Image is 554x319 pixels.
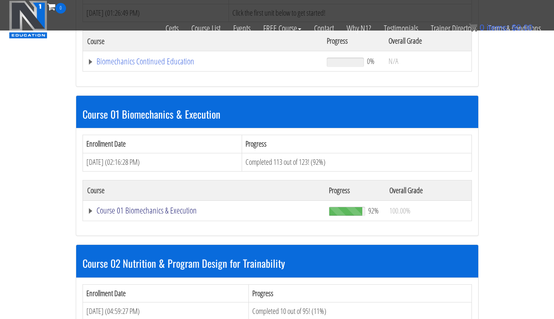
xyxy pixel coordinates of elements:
h3: Course 02 Nutrition & Program Design for Trainability [83,258,472,269]
td: 100.00% [385,200,471,221]
a: Terms & Conditions [482,14,547,43]
a: 0 items: $0.00 [469,23,533,32]
a: Contact [308,14,340,43]
span: $ [512,23,516,32]
a: Biomechanics Continued Education [87,57,319,66]
img: icon11.png [469,23,477,32]
img: n1-education [9,0,47,39]
a: FREE Course [257,14,308,43]
a: Why N1? [340,14,378,43]
th: Enrollment Date [83,284,248,302]
a: Course List [185,14,227,43]
th: Enrollment Date [83,135,242,153]
th: Progress [325,180,385,200]
a: Trainer Directory [424,14,482,43]
th: Course [83,180,325,200]
th: Progress [242,135,471,153]
bdi: 0.00 [512,23,533,32]
a: Certs [159,14,185,43]
td: Completed 113 out of 123! (92%) [242,153,471,171]
a: Testimonials [378,14,424,43]
a: Events [227,14,257,43]
span: 0 [480,23,484,32]
td: [DATE] (02:16:28 PM) [83,153,242,171]
span: 0 [55,3,66,14]
th: Overall Grade [385,180,471,200]
span: 92% [368,206,379,215]
h3: Course 01 Biomechanics & Execution [83,108,472,119]
td: N/A [384,51,471,72]
a: Course 01 Biomechanics & Execution [87,206,321,215]
span: 0% [367,56,375,66]
th: Progress [248,284,471,302]
a: 0 [47,1,66,12]
span: items: [487,23,509,32]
